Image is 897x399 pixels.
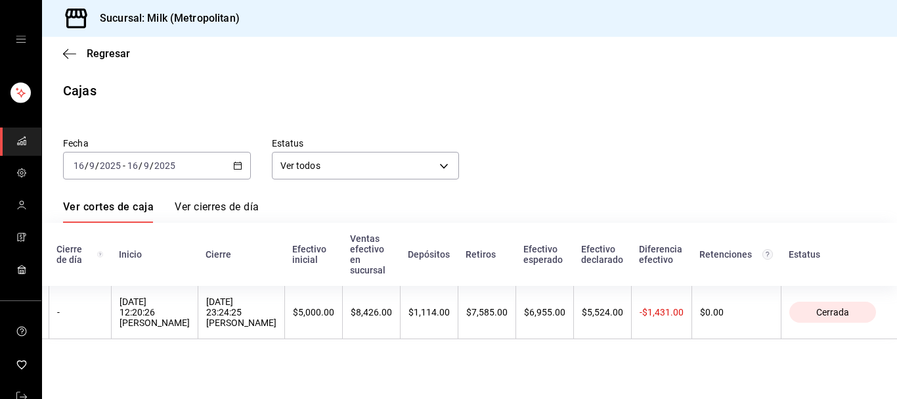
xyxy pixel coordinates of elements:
[350,233,392,275] div: Ventas efectivo en sucursal
[89,160,95,171] input: --
[154,160,176,171] input: ----
[57,307,103,317] div: -
[127,160,139,171] input: --
[143,160,150,171] input: --
[123,160,125,171] span: -
[293,307,334,317] div: $5,000.00
[63,139,251,148] label: Fecha
[206,249,276,260] div: Cierre
[466,249,508,260] div: Retiros
[63,81,97,101] div: Cajas
[16,34,26,45] button: open drawer
[466,307,508,317] div: $7,585.00
[639,244,684,265] div: Diferencia efectivo
[523,244,565,265] div: Efectivo esperado
[582,307,623,317] div: $5,524.00
[789,249,876,260] div: Estatus
[699,249,773,260] div: Retenciones
[73,160,85,171] input: --
[811,307,854,317] span: Cerrada
[119,249,190,260] div: Inicio
[175,200,259,223] a: Ver cierres de día
[292,244,334,265] div: Efectivo inicial
[524,307,565,317] div: $6,955.00
[272,152,460,179] div: Ver todos
[63,200,259,223] div: navigation tabs
[351,307,392,317] div: $8,426.00
[640,307,684,317] div: -$1,431.00
[206,296,276,328] div: [DATE] 23:24:25 [PERSON_NAME]
[89,11,240,26] h3: Sucursal: Milk (Metropolitan)
[97,249,103,260] svg: El número de cierre de día es consecutivo y consolida todos los cortes de caja previos en un únic...
[272,139,460,148] label: Estatus
[99,160,121,171] input: ----
[581,244,623,265] div: Efectivo declarado
[700,307,773,317] div: $0.00
[63,200,154,223] a: Ver cortes de caja
[408,307,450,317] div: $1,114.00
[87,47,130,60] span: Regresar
[150,160,154,171] span: /
[85,160,89,171] span: /
[120,296,190,328] div: [DATE] 12:20:26 [PERSON_NAME]
[95,160,99,171] span: /
[56,244,103,265] div: Cierre de día
[762,249,773,260] svg: Total de retenciones de propinas registradas
[139,160,142,171] span: /
[63,47,130,60] button: Regresar
[408,249,450,260] div: Depósitos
